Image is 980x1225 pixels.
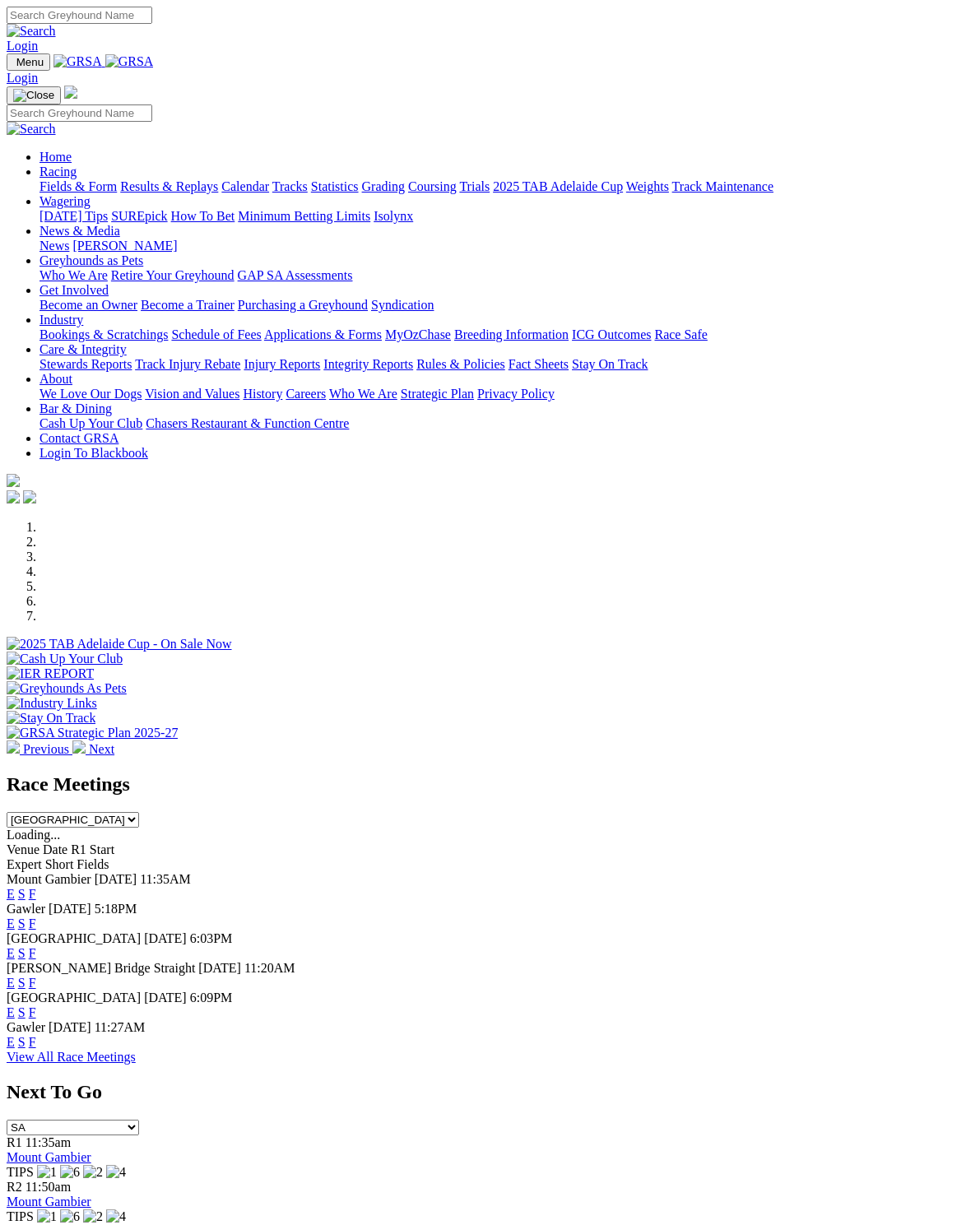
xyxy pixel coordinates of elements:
[64,86,77,99] img: logo-grsa-white.png
[7,742,72,756] a: Previous
[71,842,114,856] span: R1 Start
[39,150,72,164] a: Home
[7,711,95,726] img: Stay On Track
[39,209,973,224] div: Wagering
[39,298,137,312] a: Become an Owner
[7,86,61,104] button: Toggle navigation
[39,268,973,283] div: Greyhounds as Pets
[7,122,56,137] img: Search
[18,916,26,930] a: S
[7,666,94,681] img: IER REPORT
[7,1005,15,1019] a: E
[454,327,569,341] a: Breeding Information
[493,179,623,193] a: 2025 TAB Adelaide Cup
[29,946,36,960] a: F
[626,179,669,193] a: Weights
[106,1165,126,1180] img: 4
[654,327,707,341] a: Race Safe
[7,53,50,71] button: Toggle navigation
[39,239,69,253] a: News
[60,1209,80,1224] img: 6
[7,1165,34,1179] span: TIPS
[106,1209,126,1224] img: 4
[18,1035,26,1049] a: S
[39,165,77,179] a: Racing
[238,209,370,223] a: Minimum Betting Limits
[7,1035,15,1049] a: E
[7,931,141,945] span: [GEOGRAPHIC_DATA]
[7,1180,22,1194] span: R2
[477,387,555,401] a: Privacy Policy
[39,313,83,327] a: Industry
[39,327,973,342] div: Industry
[7,490,20,503] img: facebook.svg
[105,54,154,69] img: GRSA
[7,1020,45,1034] span: Gawler
[39,194,91,208] a: Wagering
[7,1050,136,1064] a: View All Race Meetings
[29,887,36,901] a: F
[145,387,239,401] a: Vision and Values
[39,327,168,341] a: Bookings & Scratchings
[89,742,114,756] span: Next
[95,872,137,886] span: [DATE]
[7,1209,34,1223] span: TIPS
[26,1135,71,1149] span: 11:35am
[509,357,569,371] a: Fact Sheets
[72,742,114,756] a: Next
[72,239,177,253] a: [PERSON_NAME]
[39,179,973,194] div: Racing
[29,1005,36,1019] a: F
[329,387,397,401] a: Who We Are
[39,283,109,297] a: Get Involved
[238,298,368,312] a: Purchasing a Greyhound
[190,991,233,1005] span: 6:09PM
[45,857,74,871] span: Short
[49,902,91,916] span: [DATE]
[72,740,86,754] img: chevron-right-pager-white.svg
[171,327,261,341] a: Schedule of Fees
[7,773,973,796] h2: Race Meetings
[39,268,108,282] a: Who We Are
[7,71,38,85] a: Login
[83,1209,103,1224] img: 2
[60,1165,80,1180] img: 6
[7,961,195,975] span: [PERSON_NAME] Bridge Straight
[7,474,20,487] img: logo-grsa-white.png
[18,946,26,960] a: S
[7,872,91,886] span: Mount Gambier
[7,24,56,39] img: Search
[7,946,15,960] a: E
[374,209,413,223] a: Isolynx
[286,387,326,401] a: Careers
[311,179,359,193] a: Statistics
[18,887,26,901] a: S
[7,681,127,696] img: Greyhounds As Pets
[7,1150,91,1164] a: Mount Gambier
[39,209,108,223] a: [DATE] Tips
[144,931,187,945] span: [DATE]
[39,416,973,431] div: Bar & Dining
[7,857,42,871] span: Expert
[7,1081,973,1103] h2: Next To Go
[7,842,39,856] span: Venue
[7,7,152,24] input: Search
[7,916,15,930] a: E
[171,209,235,223] a: How To Bet
[39,298,973,313] div: Get Involved
[111,209,167,223] a: SUREpick
[7,39,38,53] a: Login
[190,931,233,945] span: 6:03PM
[18,976,26,990] a: S
[39,416,142,430] a: Cash Up Your Club
[37,1165,57,1180] img: 1
[272,179,308,193] a: Tracks
[7,887,15,901] a: E
[39,342,127,356] a: Care & Integrity
[7,828,60,842] span: Loading...
[39,431,118,445] a: Contact GRSA
[29,916,36,930] a: F
[29,976,36,990] a: F
[39,253,143,267] a: Greyhounds as Pets
[323,357,413,371] a: Integrity Reports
